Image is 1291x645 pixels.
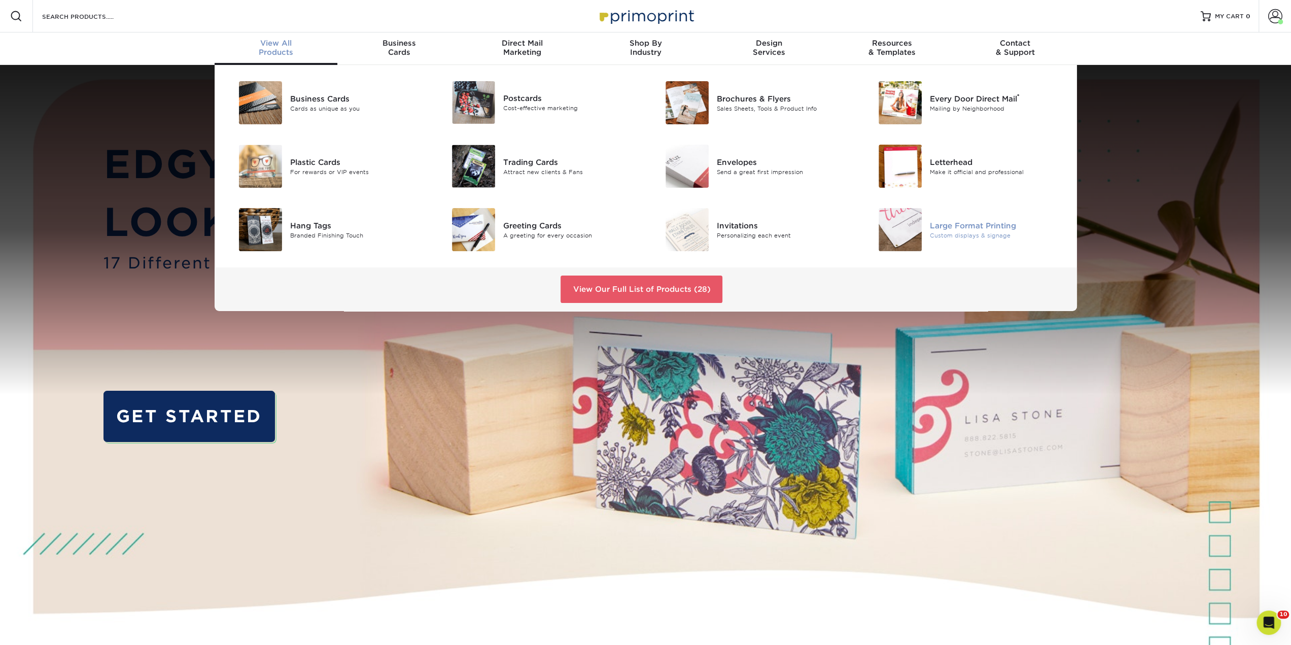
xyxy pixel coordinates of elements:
div: A greeting for every occasion [503,231,638,240]
div: Custom displays & signage [930,231,1064,240]
span: Design [707,39,830,48]
a: View AllProducts [215,32,338,65]
div: Brochures & Flyers [717,93,851,104]
img: Postcards [452,81,495,124]
a: Envelopes Envelopes Send a great first impression [653,141,852,192]
img: Greeting Cards [452,208,495,251]
a: Business Cards Business Cards Cards as unique as you [227,77,425,128]
a: Large Format Printing Large Format Printing Custom displays & signage [866,204,1065,255]
img: Brochures & Flyers [666,81,709,124]
div: Services [707,39,830,57]
div: Cost-effective marketing [503,104,638,113]
a: Plastic Cards Plastic Cards For rewards or VIP events [227,141,425,192]
div: Sales Sheets, Tools & Product Info [717,104,851,113]
a: Postcards Postcards Cost-effective marketing [440,77,638,128]
div: Invitations [717,220,851,231]
span: Business [337,39,461,48]
span: Resources [830,39,954,48]
div: Personalizing each event [717,231,851,240]
a: DesignServices [707,32,830,65]
a: GET STARTED [103,391,275,442]
img: Invitations [666,208,709,251]
img: Trading Cards [452,145,495,188]
a: Brochures & Flyers Brochures & Flyers Sales Sheets, Tools & Product Info [653,77,852,128]
div: Attract new clients & Fans [503,167,638,176]
div: Trading Cards [503,156,638,167]
img: Every Door Direct Mail [879,81,922,124]
img: Envelopes [666,145,709,188]
div: & Support [954,39,1077,57]
img: Primoprint [595,5,696,27]
a: Trading Cards Trading Cards Attract new clients & Fans [440,141,638,192]
span: Shop By [584,39,707,48]
img: Letterhead [879,145,922,188]
img: Hang Tags [239,208,282,251]
div: For rewards or VIP events [290,167,425,176]
div: Hang Tags [290,220,425,231]
img: Business Cards [239,81,282,124]
div: Business Cards [290,93,425,104]
div: Send a great first impression [717,167,851,176]
div: Large Format Printing [930,220,1064,231]
div: Envelopes [717,156,851,167]
a: Resources& Templates [830,32,954,65]
span: Contact [954,39,1077,48]
a: View Our Full List of Products (28) [561,276,722,303]
a: Letterhead Letterhead Make it official and professional [866,141,1065,192]
span: Direct Mail [461,39,584,48]
div: Plastic Cards [290,156,425,167]
span: View All [215,39,338,48]
img: Plastic Cards [239,145,282,188]
div: Make it official and professional [930,167,1064,176]
a: Direct MailMarketing [461,32,584,65]
div: Every Door Direct Mail [930,93,1064,104]
div: Products [215,39,338,57]
div: Marketing [461,39,584,57]
div: Letterhead [930,156,1064,167]
div: Cards [337,39,461,57]
div: Cards as unique as you [290,104,425,113]
span: 10 [1277,610,1289,619]
a: Invitations Invitations Personalizing each event [653,204,852,255]
a: Contact& Support [954,32,1077,65]
span: MY CART [1215,12,1244,21]
span: 0 [1246,13,1250,20]
div: Industry [584,39,707,57]
div: & Templates [830,39,954,57]
a: Every Door Direct Mail Every Door Direct Mail® Mailing by Neighborhood [866,77,1065,128]
div: Branded Finishing Touch [290,231,425,240]
div: Greeting Cards [503,220,638,231]
input: SEARCH PRODUCTS..... [41,10,140,22]
iframe: Intercom live chat [1257,610,1281,635]
sup: ® [1017,93,1020,100]
a: Shop ByIndustry [584,32,707,65]
div: Postcards [503,93,638,104]
div: Mailing by Neighborhood [930,104,1064,113]
a: BusinessCards [337,32,461,65]
img: Large Format Printing [879,208,922,251]
a: Greeting Cards Greeting Cards A greeting for every occasion [440,204,638,255]
a: Hang Tags Hang Tags Branded Finishing Touch [227,204,425,255]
